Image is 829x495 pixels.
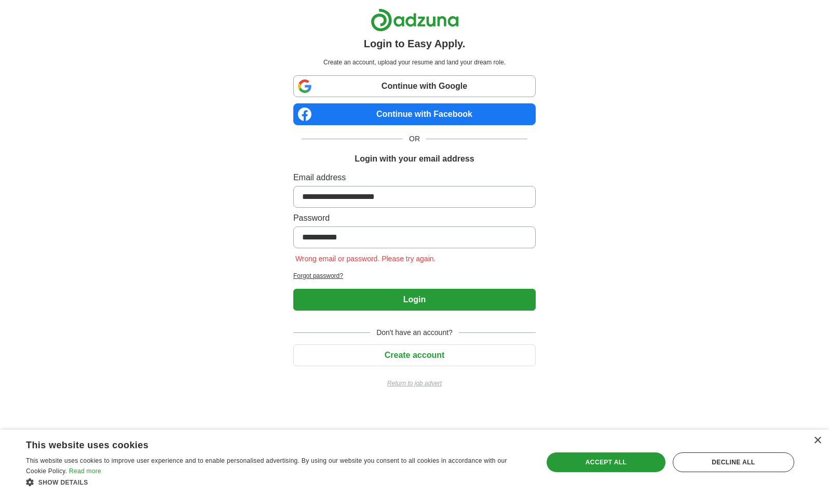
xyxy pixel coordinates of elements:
[547,452,665,472] div: Accept all
[38,479,88,486] span: Show details
[26,457,507,475] span: This website uses cookies to improve user experience and to enable personalised advertising. By u...
[813,437,821,445] div: Close
[403,133,426,144] span: OR
[293,75,536,97] a: Continue with Google
[26,477,528,487] div: Show details
[293,212,536,224] label: Password
[293,103,536,125] a: Continue with Facebook
[673,452,794,472] div: Decline all
[293,344,536,366] button: Create account
[293,351,536,359] a: Create account
[293,171,536,184] label: Email address
[355,153,474,165] h1: Login with your email address
[293,379,536,388] a: Return to job advert
[69,467,101,475] a: Read more, opens a new window
[370,327,459,338] span: Don't have an account?
[295,58,534,67] p: Create an account, upload your resume and land your dream role.
[364,36,466,51] h1: Login to Easy Apply.
[293,289,536,311] button: Login
[371,8,459,32] img: Adzuna logo
[26,436,502,451] div: This website uses cookies
[293,255,438,263] span: Wrong email or password. Please try again.
[293,271,536,280] a: Forgot password?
